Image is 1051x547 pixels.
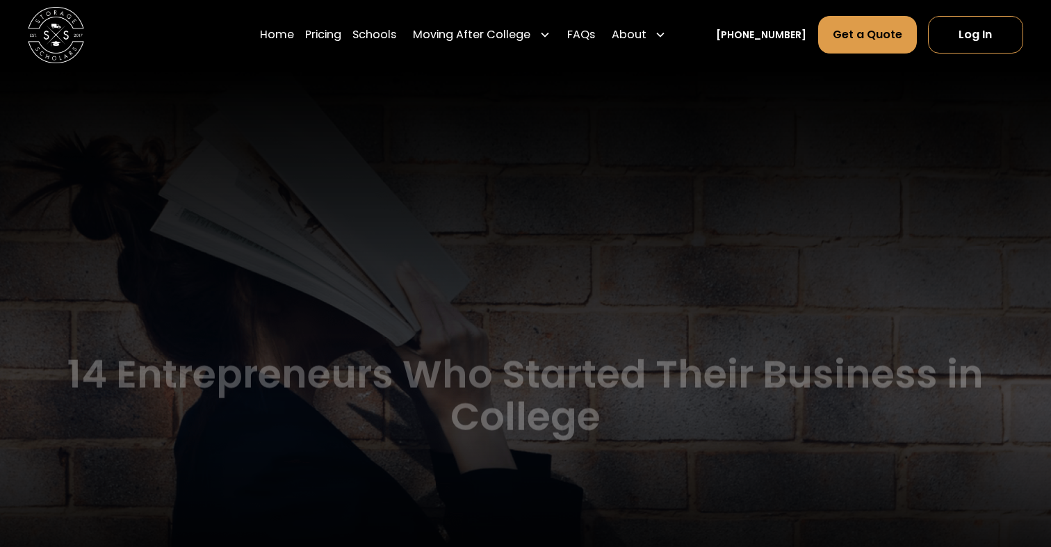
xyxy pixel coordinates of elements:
a: Log In [928,16,1023,54]
a: Get a Quote [818,16,917,54]
a: FAQs [567,15,595,54]
div: About [606,15,671,54]
div: Moving After College [407,15,555,54]
div: About [612,26,646,43]
h1: 14 Entrepreneurs Who Started Their Business in College [28,354,1023,439]
a: Pricing [305,15,341,54]
a: Home [260,15,294,54]
div: Moving After College [413,26,530,43]
img: Storage Scholars main logo [28,7,84,63]
a: home [28,7,84,63]
a: [PHONE_NUMBER] [716,28,806,42]
a: Schools [352,15,396,54]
